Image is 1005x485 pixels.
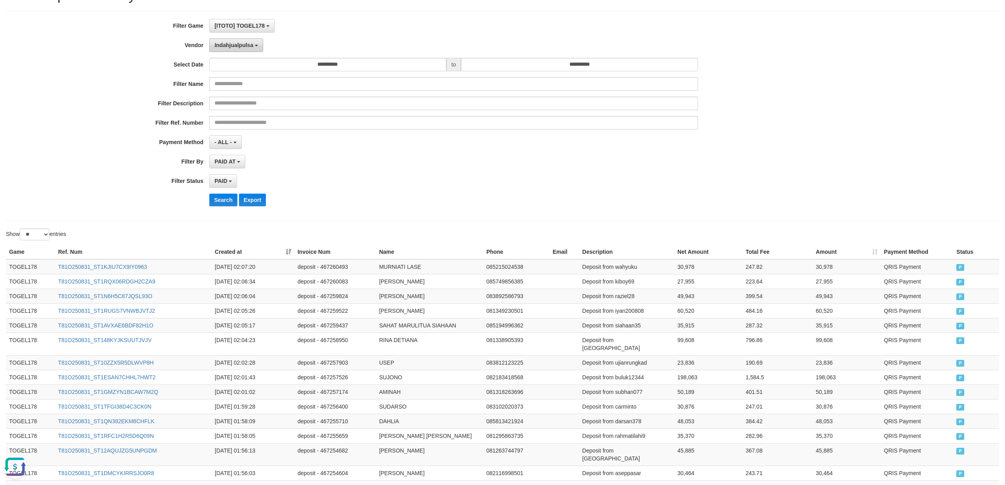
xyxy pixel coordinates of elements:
td: Deposit from rahmatilahi9 [579,428,674,443]
td: MURNIATI LASE [376,259,483,274]
span: Indahjualpulsa [214,42,253,48]
td: 082183418568 [483,370,550,384]
button: [ITOTO] TOGEL178 [209,19,275,32]
td: TOGEL178 [6,318,55,333]
td: 30,464 [813,466,881,480]
td: 23,836 [674,355,742,370]
td: SUDARSO [376,399,483,414]
td: deposit - 467254604 [294,466,376,480]
td: RINA DETIANA [376,333,483,355]
td: TOGEL178 [6,399,55,414]
td: TOGEL178 [6,355,55,370]
td: Deposit from raziel28 [579,289,674,303]
td: QRIS Payment [881,384,953,399]
span: PAID [956,375,964,381]
td: QRIS Payment [881,289,953,303]
td: 282.96 [742,428,812,443]
select: Showentries [20,228,49,240]
td: Deposit from iyan200808 [579,303,674,318]
td: SUJONO [376,370,483,384]
a: T81O250831_ST1KJIU7CX9IY0963 [58,264,147,270]
td: 243.71 [742,466,812,480]
th: Total Fee [742,245,812,259]
td: [DATE] 02:07:20 [212,259,294,274]
td: 30,464 [674,466,742,480]
span: PAID [956,279,964,285]
td: 247.01 [742,399,812,414]
td: 083812123225 [483,355,550,370]
td: 30,978 [813,259,881,274]
th: Game [6,245,55,259]
td: [PERSON_NAME] [376,289,483,303]
td: QRIS Payment [881,414,953,428]
td: 081318263696 [483,384,550,399]
span: PAID [956,470,964,477]
td: QRIS Payment [881,355,953,370]
td: 399.54 [742,289,812,303]
span: PAID AT [214,158,235,165]
td: QRIS Payment [881,443,953,466]
td: deposit - 467258950 [294,333,376,355]
label: Show entries [6,228,66,240]
td: 796.86 [742,333,812,355]
td: deposit - 467257903 [294,355,376,370]
td: [DATE] 01:59:28 [212,399,294,414]
td: 367.08 [742,443,812,466]
td: deposit - 467254682 [294,443,376,466]
td: 1,584.5 [742,370,812,384]
button: Indahjualpulsa [209,38,263,52]
td: [DATE] 02:06:34 [212,274,294,289]
td: QRIS Payment [881,274,953,289]
td: TOGEL178 [6,274,55,289]
td: deposit - 467260083 [294,274,376,289]
td: Deposit from kiboy69 [579,274,674,289]
td: 50,189 [813,384,881,399]
button: PAID [209,174,237,188]
td: 083102020373 [483,399,550,414]
td: [PERSON_NAME] [376,466,483,480]
th: Invoice Num [294,245,376,259]
th: Email [550,245,579,259]
td: [DATE] 02:05:26 [212,303,294,318]
td: deposit - 467255659 [294,428,376,443]
a: T81O250831_ST1RFC1H2R5D6Q09N [58,433,154,439]
a: T81O250831_ST10ZZX5R5DLWVP8H [58,359,154,366]
td: 49,943 [813,289,881,303]
td: Deposit from ujianrungkad [579,355,674,370]
th: Name [376,245,483,259]
td: 082116998501 [483,466,550,480]
td: 198,063 [813,370,881,384]
td: TOGEL178 [6,303,55,318]
span: PAID [956,389,964,396]
td: 081338905393 [483,333,550,355]
button: Open LiveChat chat widget [3,3,27,27]
span: PAID [956,404,964,411]
th: Net Amount [674,245,742,259]
td: deposit - 467259437 [294,318,376,333]
td: TOGEL178 [6,428,55,443]
td: SAHAT MARULITUA SIAHAAN [376,318,483,333]
td: 45,885 [674,443,742,466]
td: 99,608 [813,333,881,355]
td: 287.32 [742,318,812,333]
td: TOGEL178 [6,259,55,274]
td: 35,915 [813,318,881,333]
td: TOGEL178 [6,333,55,355]
a: T81O250831_ST1ESAN7CHHL7HWT2 [58,374,156,380]
td: 223.64 [742,274,812,289]
th: Created at: activate to sort column ascending [212,245,294,259]
td: QRIS Payment [881,399,953,414]
td: 48,053 [674,414,742,428]
td: 401.51 [742,384,812,399]
span: PAID [956,264,964,271]
td: 081295863735 [483,428,550,443]
td: 30,978 [674,259,742,274]
a: T81O250831_ST1QN382EKM8CHFLK [58,418,155,424]
a: T81O250831_ST1N6H5C87JQSL93O [58,293,152,299]
td: 27,955 [813,274,881,289]
td: Deposit from wahyuku [579,259,674,274]
td: QRIS Payment [881,370,953,384]
th: Phone [483,245,550,259]
span: PAID [956,293,964,300]
td: 081263744797 [483,443,550,466]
